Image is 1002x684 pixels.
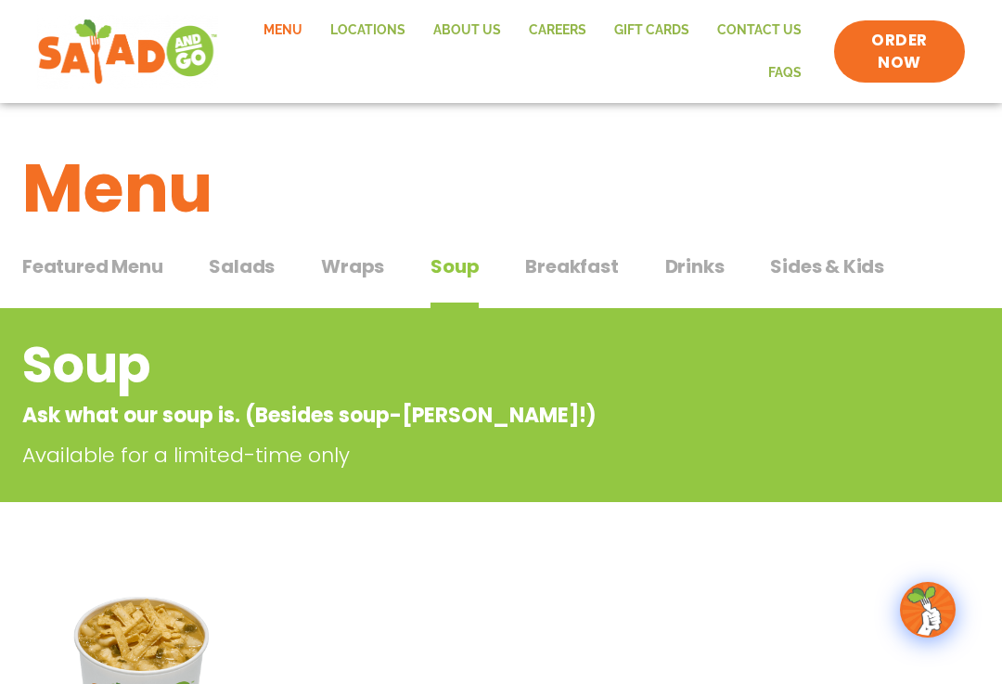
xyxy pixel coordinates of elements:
[770,252,884,280] span: Sides & Kids
[209,252,275,280] span: Salads
[419,9,515,52] a: About Us
[22,328,830,403] h2: Soup
[754,52,816,95] a: FAQs
[902,584,954,636] img: wpChatIcon
[665,252,725,280] span: Drinks
[22,400,830,431] p: Ask what our soup is. (Besides soup-[PERSON_NAME]!)
[600,9,703,52] a: GIFT CARDS
[22,246,980,309] div: Tabbed content
[853,30,946,74] span: ORDER NOW
[515,9,600,52] a: Careers
[525,252,618,280] span: Breakfast
[703,9,816,52] a: Contact Us
[22,252,162,280] span: Featured Menu
[321,252,384,280] span: Wraps
[316,9,419,52] a: Locations
[22,138,980,239] h1: Menu
[22,440,848,471] p: Available for a limited-time only
[430,252,479,280] span: Soup
[250,9,316,52] a: Menu
[237,9,816,94] nav: Menu
[37,15,218,89] img: new-SAG-logo-768×292
[834,20,965,84] a: ORDER NOW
